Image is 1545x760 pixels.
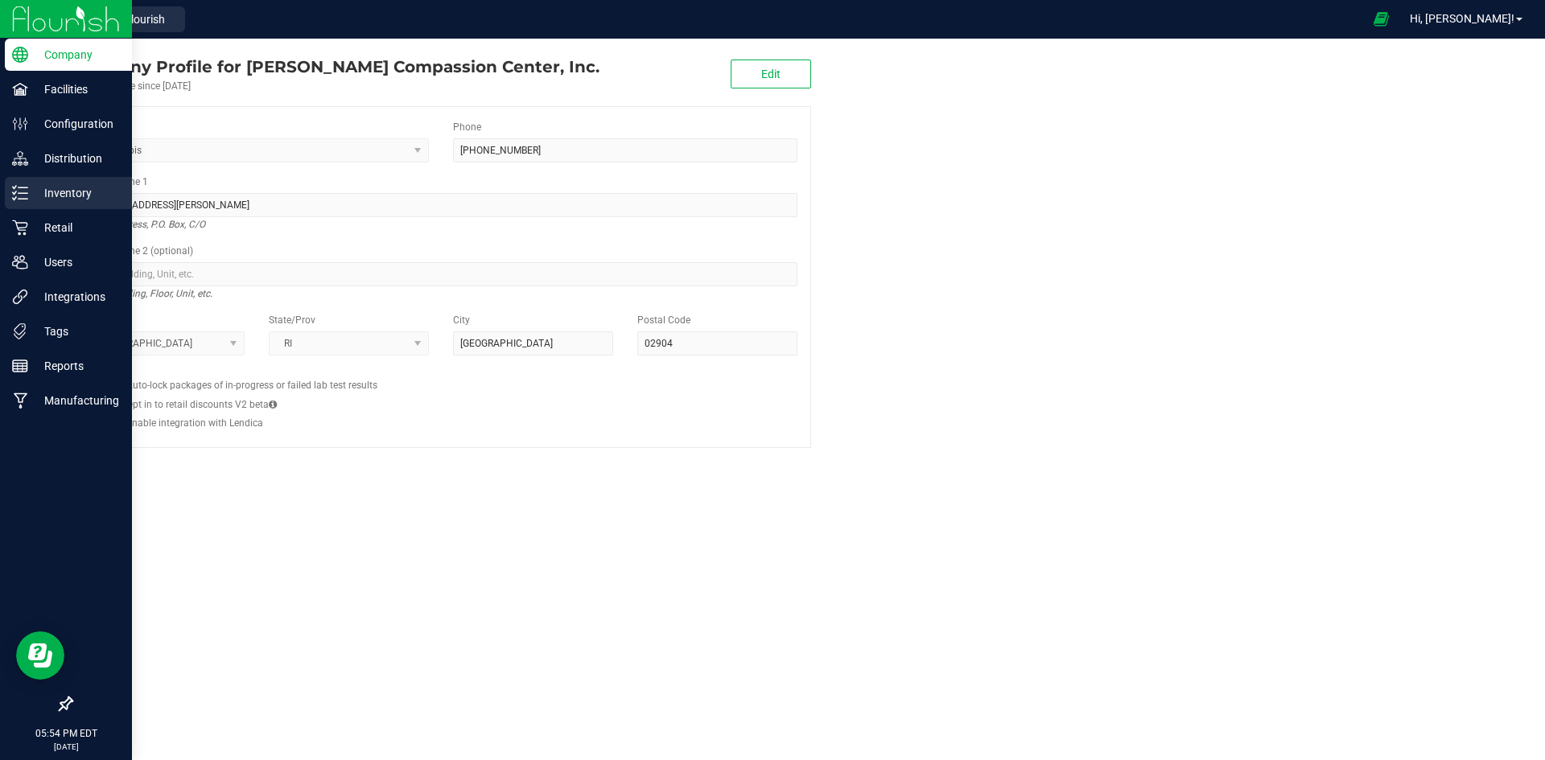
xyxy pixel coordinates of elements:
p: Company [28,45,125,64]
p: Facilities [28,80,125,99]
input: Postal Code [637,331,797,355]
label: Address Line 2 (optional) [84,244,193,258]
input: (123) 456-7890 [453,138,797,162]
inline-svg: Facilities [12,81,28,97]
p: Retail [28,218,125,237]
p: Tags [28,322,125,341]
inline-svg: Inventory [12,185,28,201]
label: Opt in to retail discounts V2 beta [126,397,277,412]
p: Users [28,253,125,272]
p: 05:54 PM EDT [7,726,125,741]
inline-svg: Company [12,47,28,63]
span: Open Ecommerce Menu [1363,3,1399,35]
span: Edit [761,68,781,80]
inline-svg: Users [12,254,28,270]
p: Distribution [28,149,125,168]
p: Configuration [28,114,125,134]
label: Auto-lock packages of in-progress or failed lab test results [126,378,377,392]
p: Inventory [28,183,125,203]
label: Enable integration with Lendica [126,416,263,430]
div: Account active since [DATE] [71,79,599,93]
h2: Configs [84,368,797,378]
input: Suite, Building, Unit, etc. [84,262,797,286]
inline-svg: Retail [12,220,28,236]
input: City [453,331,613,355]
p: Integrations [28,287,125,306]
inline-svg: Tags [12,323,28,339]
inline-svg: Configuration [12,116,28,132]
label: City [453,313,470,327]
i: Suite, Building, Floor, Unit, etc. [84,284,212,303]
div: Thomas C. Slater Compassion Center, Inc. [71,55,599,79]
button: Edit [731,60,811,88]
iframe: Resource center [16,631,64,680]
input: Address [84,193,797,217]
label: Phone [453,120,481,134]
inline-svg: Integrations [12,289,28,305]
p: Reports [28,356,125,376]
inline-svg: Reports [12,358,28,374]
i: Street address, P.O. Box, C/O [84,215,205,234]
label: Postal Code [637,313,690,327]
inline-svg: Manufacturing [12,392,28,409]
p: [DATE] [7,741,125,753]
label: State/Prov [269,313,315,327]
p: Manufacturing [28,391,125,410]
span: Hi, [PERSON_NAME]! [1410,12,1514,25]
inline-svg: Distribution [12,150,28,166]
